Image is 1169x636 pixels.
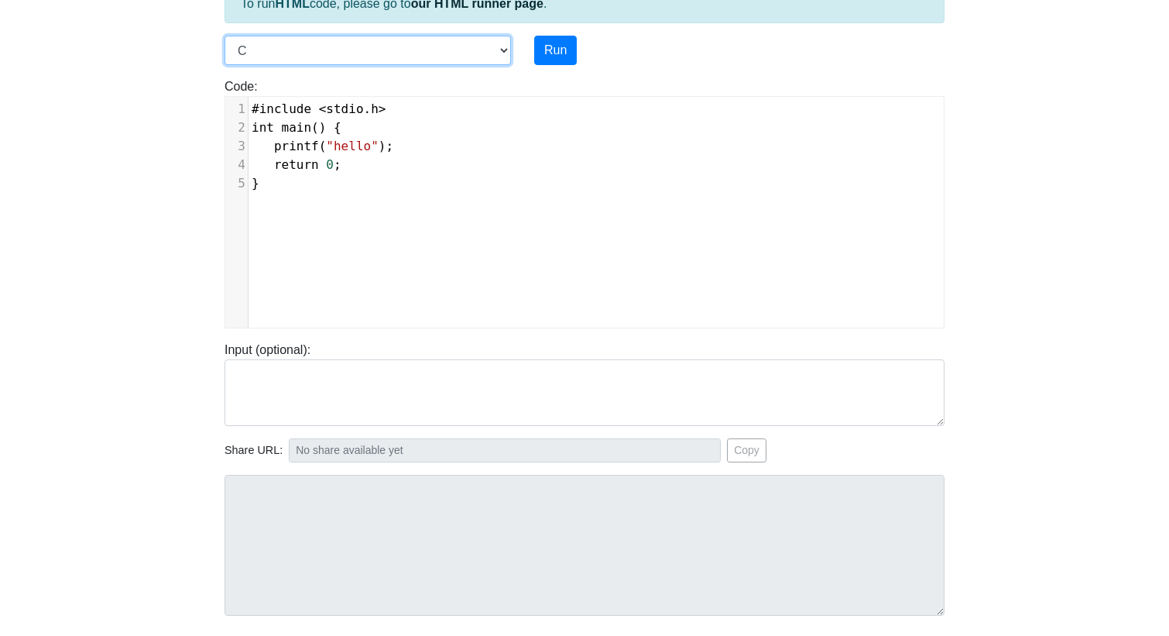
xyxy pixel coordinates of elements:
div: 2 [225,119,248,137]
span: Share URL: [225,442,283,459]
span: h [371,101,379,116]
span: () { [252,120,341,135]
span: main [282,120,312,135]
span: } [252,176,259,191]
button: Copy [727,438,766,462]
div: Input (optional): [213,341,956,426]
span: < [319,101,327,116]
span: ; [252,157,341,172]
span: ( ); [252,139,393,153]
div: 4 [225,156,248,174]
input: No share available yet [289,438,721,462]
div: Code: [213,77,956,328]
span: int [252,120,274,135]
span: #include [252,101,311,116]
button: Run [534,36,577,65]
span: > [379,101,386,116]
span: 0 [326,157,334,172]
span: printf [274,139,319,153]
div: 1 [225,100,248,119]
span: stdio [326,101,363,116]
span: return [274,157,319,172]
div: 5 [225,174,248,193]
span: . [252,101,386,116]
div: 3 [225,137,248,156]
span: "hello" [326,139,378,153]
